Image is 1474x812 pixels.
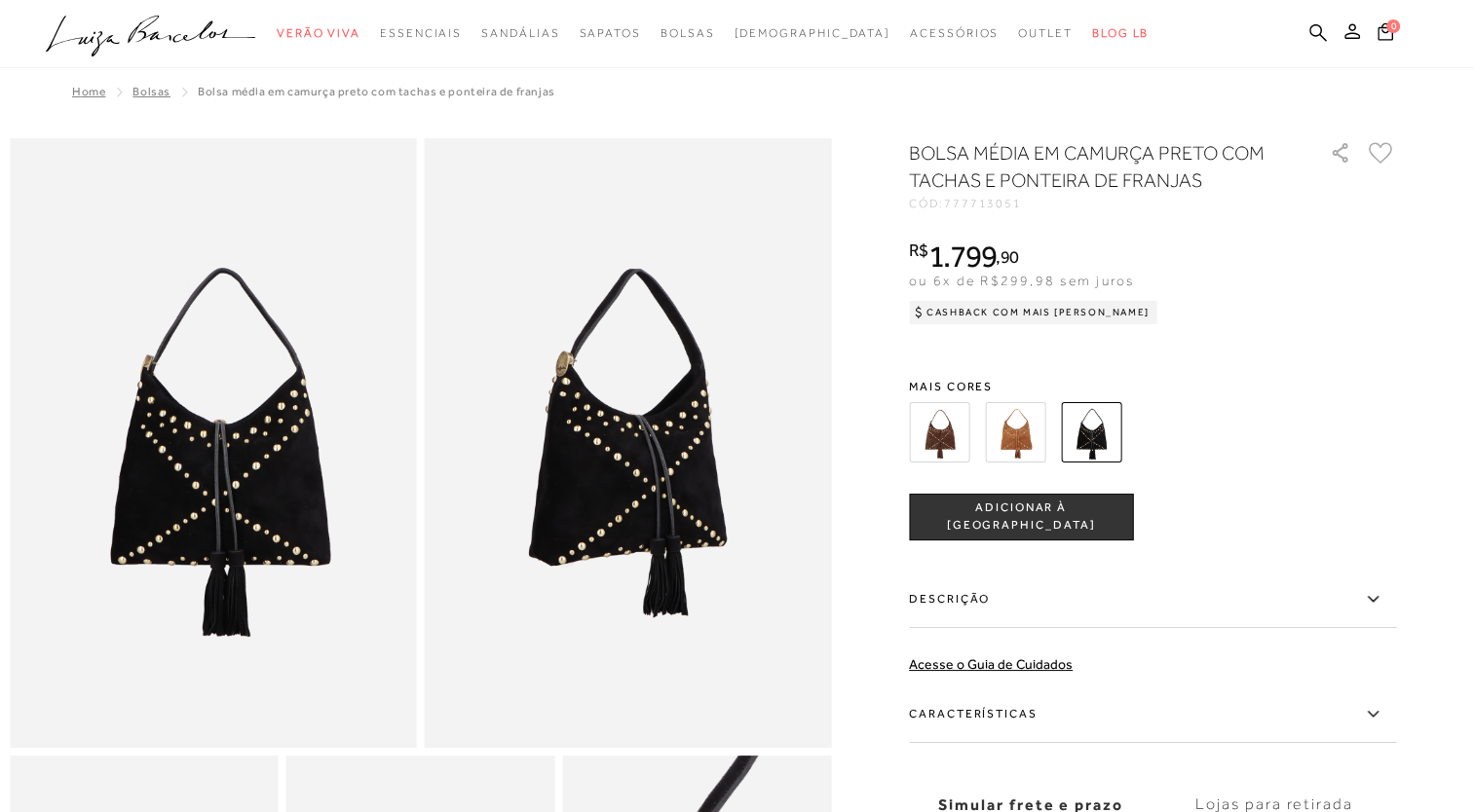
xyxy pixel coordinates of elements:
span: 0 [1386,19,1400,33]
span: Sapatos [579,26,640,40]
a: noSubCategoriesText [734,16,890,52]
label: Descrição [909,572,1396,628]
div: CÓD: [909,198,1299,209]
label: Características [909,686,1396,743]
span: 777713051 [944,197,1022,210]
span: BOLSA MÉDIA EM CAMURÇA PRETO COM TACHAS E PONTEIRA DE FRANJAS [198,85,555,98]
i: R$ [909,241,928,259]
h1: BOLSA MÉDIA EM CAMURÇA PRETO COM TACHAS E PONTEIRA DE FRANJAS [909,139,1274,194]
a: categoryNavScreenReaderText [380,16,462,52]
span: 1.799 [928,239,997,274]
a: categoryNavScreenReaderText [481,16,559,52]
button: ADICIONAR À [GEOGRAPHIC_DATA] [909,494,1133,540]
img: BOLSA MÉDIA EM CAMURÇA CARAMELO COM TACHAS E PONTEIRA DE FRANJAS [985,402,1045,462]
a: categoryNavScreenReaderText [910,16,999,52]
img: image [425,138,832,748]
span: Essenciais [380,26,462,40]
i: , [996,248,1018,266]
a: categoryNavScreenReaderText [661,16,715,52]
img: BOLSA MÉDIA EM CAMURÇA CAFÉ COM TACHAS E PONTEIRA DE FRANJAS [909,402,969,462]
a: categoryNavScreenReaderText [579,16,640,52]
a: categoryNavScreenReaderText [1018,16,1073,52]
div: Cashback com Mais [PERSON_NAME] [909,301,1157,324]
span: 90 [1000,246,1018,267]
a: BLOG LB [1092,16,1149,52]
button: 0 [1372,21,1399,48]
span: Mais cores [909,381,1396,392]
span: ADICIONAR À [GEOGRAPHIC_DATA] [910,499,1132,534]
span: BLOG LB [1092,26,1149,40]
a: Acesse o Guia de Cuidados [909,656,1073,672]
span: ou 6x de R$299,98 sem juros [909,273,1134,288]
span: Bolsas [661,26,715,40]
img: BOLSA MÉDIA EM CAMURÇA PRETO COM TACHAS E PONTEIRA DE FRANJAS [1061,402,1121,462]
span: [DEMOGRAPHIC_DATA] [734,26,890,40]
img: image [10,138,417,748]
a: Bolsas [132,85,170,98]
a: categoryNavScreenReaderText [277,16,360,52]
a: Home [72,85,105,98]
span: Outlet [1018,26,1073,40]
span: Sandálias [481,26,559,40]
span: Acessórios [910,26,999,40]
span: Verão Viva [277,26,360,40]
